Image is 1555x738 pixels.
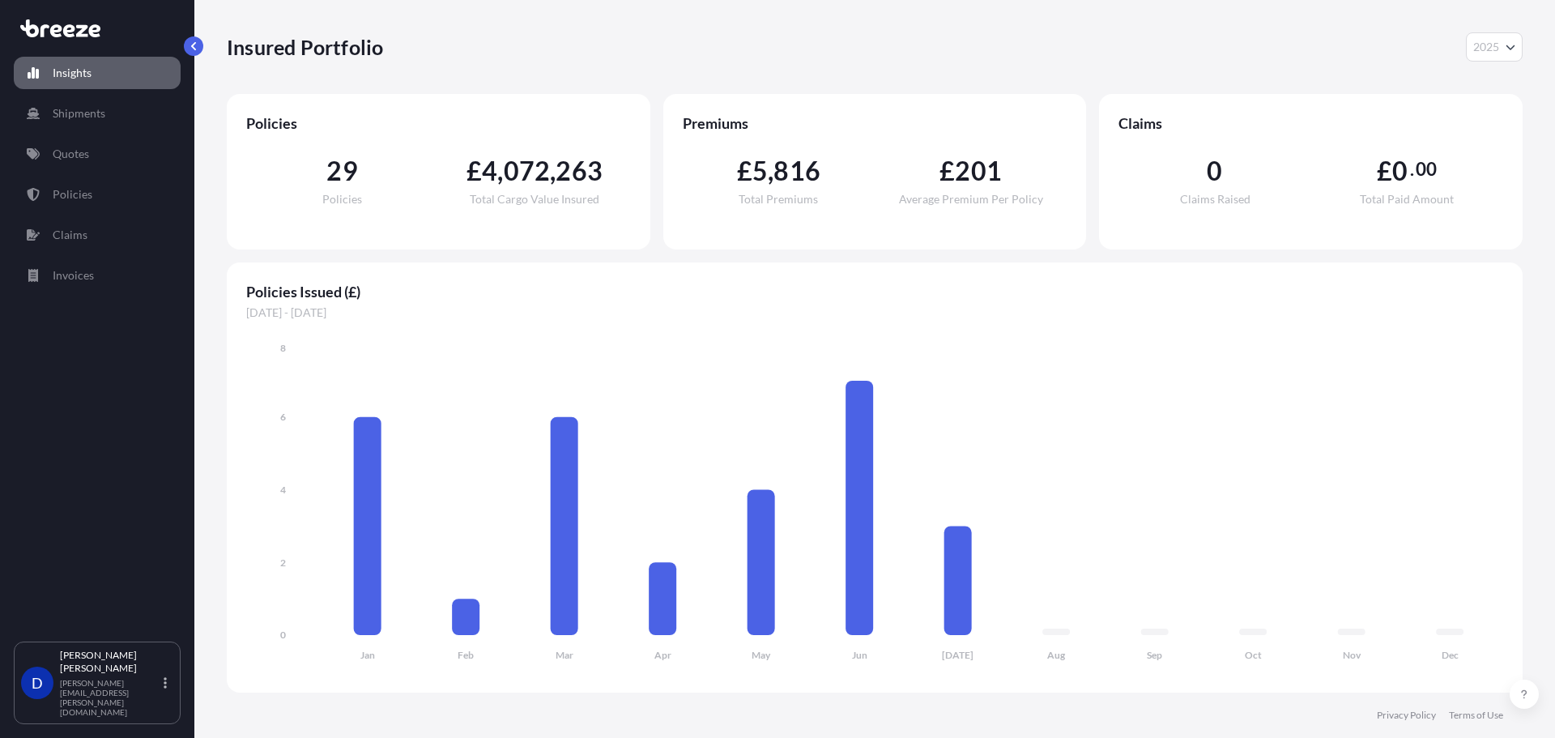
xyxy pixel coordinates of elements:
[246,282,1503,301] span: Policies Issued (£)
[14,259,181,292] a: Invoices
[280,342,286,354] tspan: 8
[14,178,181,211] a: Policies
[14,57,181,89] a: Insights
[550,158,556,184] span: ,
[1410,163,1414,176] span: .
[556,158,603,184] span: 263
[852,649,867,661] tspan: Jun
[470,194,599,205] span: Total Cargo Value Insured
[246,305,1503,321] span: [DATE] - [DATE]
[1449,709,1503,722] a: Terms of Use
[32,675,43,691] span: D
[768,158,773,184] span: ,
[246,113,631,133] span: Policies
[1180,194,1250,205] span: Claims Raised
[1377,709,1436,722] a: Privacy Policy
[482,158,497,184] span: 4
[1047,649,1066,661] tspan: Aug
[1360,194,1454,205] span: Total Paid Amount
[739,194,818,205] span: Total Premiums
[227,34,383,60] p: Insured Portfolio
[360,649,375,661] tspan: Jan
[1147,649,1162,661] tspan: Sep
[1473,39,1499,55] span: 2025
[53,105,105,122] p: Shipments
[955,158,1002,184] span: 201
[939,158,955,184] span: £
[556,649,573,661] tspan: Mar
[752,649,771,661] tspan: May
[737,158,752,184] span: £
[53,146,89,162] p: Quotes
[752,158,768,184] span: 5
[53,227,87,243] p: Claims
[1343,649,1361,661] tspan: Nov
[280,411,286,423] tspan: 6
[497,158,503,184] span: ,
[326,158,357,184] span: 29
[53,65,92,81] p: Insights
[14,97,181,130] a: Shipments
[1416,163,1437,176] span: 00
[458,649,474,661] tspan: Feb
[1207,158,1222,184] span: 0
[504,158,551,184] span: 072
[1466,32,1523,62] button: Year Selector
[53,186,92,203] p: Policies
[280,629,286,641] tspan: 0
[53,267,94,284] p: Invoices
[942,649,973,661] tspan: [DATE]
[280,557,286,569] tspan: 2
[683,113,1067,133] span: Premiums
[1118,113,1503,133] span: Claims
[899,194,1043,205] span: Average Premium Per Policy
[14,219,181,251] a: Claims
[1392,158,1408,184] span: 0
[1377,158,1392,184] span: £
[466,158,482,184] span: £
[1245,649,1262,661] tspan: Oct
[1442,649,1459,661] tspan: Dec
[322,194,362,205] span: Policies
[280,484,286,496] tspan: 4
[773,158,820,184] span: 816
[60,649,160,675] p: [PERSON_NAME] [PERSON_NAME]
[14,138,181,170] a: Quotes
[654,649,671,661] tspan: Apr
[60,678,160,717] p: [PERSON_NAME][EMAIL_ADDRESS][PERSON_NAME][DOMAIN_NAME]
